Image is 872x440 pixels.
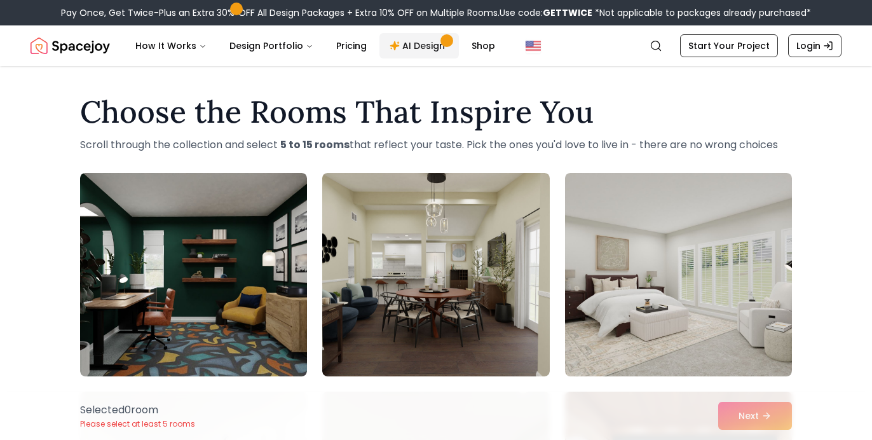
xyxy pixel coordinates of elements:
[31,25,841,66] nav: Global
[80,173,307,376] img: Room room-1
[80,419,195,429] p: Please select at least 5 rooms
[80,97,792,127] h1: Choose the Rooms That Inspire You
[788,34,841,57] a: Login
[565,173,792,376] img: Room room-3
[461,33,505,58] a: Shop
[219,33,324,58] button: Design Portfolio
[322,173,549,376] img: Room room-2
[125,33,505,58] nav: Main
[31,33,110,58] img: Spacejoy Logo
[61,6,811,19] div: Pay Once, Get Twice-Plus an Extra 30% OFF All Design Packages + Extra 10% OFF on Multiple Rooms.
[280,137,350,152] strong: 5 to 15 rooms
[526,38,541,53] img: United States
[680,34,778,57] a: Start Your Project
[125,33,217,58] button: How It Works
[31,33,110,58] a: Spacejoy
[326,33,377,58] a: Pricing
[592,6,811,19] span: *Not applicable to packages already purchased*
[80,402,195,418] p: Selected 0 room
[80,137,792,153] p: Scroll through the collection and select that reflect your taste. Pick the ones you'd love to liv...
[500,6,592,19] span: Use code:
[543,6,592,19] b: GETTWICE
[379,33,459,58] a: AI Design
